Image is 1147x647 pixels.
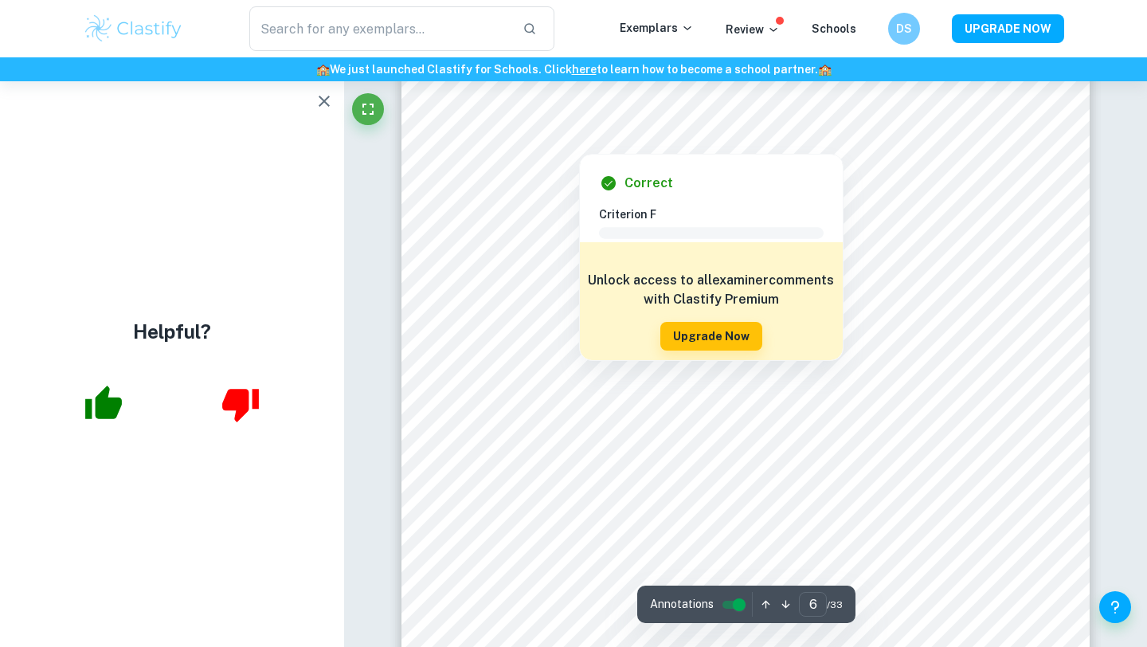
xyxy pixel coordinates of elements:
span: 🏫 [316,63,330,76]
a: Schools [812,22,856,35]
span: / 33 [827,598,843,612]
span: Annotations [650,596,714,613]
span: 🏫 [818,63,832,76]
button: UPGRADE NOW [952,14,1064,43]
a: here [572,63,597,76]
input: Search for any exemplars... [249,6,510,51]
button: Fullscreen [352,93,384,125]
h6: DS [895,20,914,37]
button: Help and Feedback [1099,591,1131,623]
h6: Criterion F [599,206,836,223]
h6: Unlock access to all examiner comments with Clastify Premium [588,271,835,309]
button: Upgrade Now [660,322,762,351]
h4: Helpful? [133,317,211,346]
button: DS [888,13,920,45]
h6: We just launched Clastify for Schools. Click to learn how to become a school partner. [3,61,1144,78]
p: Exemplars [620,19,694,37]
p: Review [726,21,780,38]
img: Clastify logo [83,13,184,45]
h6: Correct [624,174,673,193]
